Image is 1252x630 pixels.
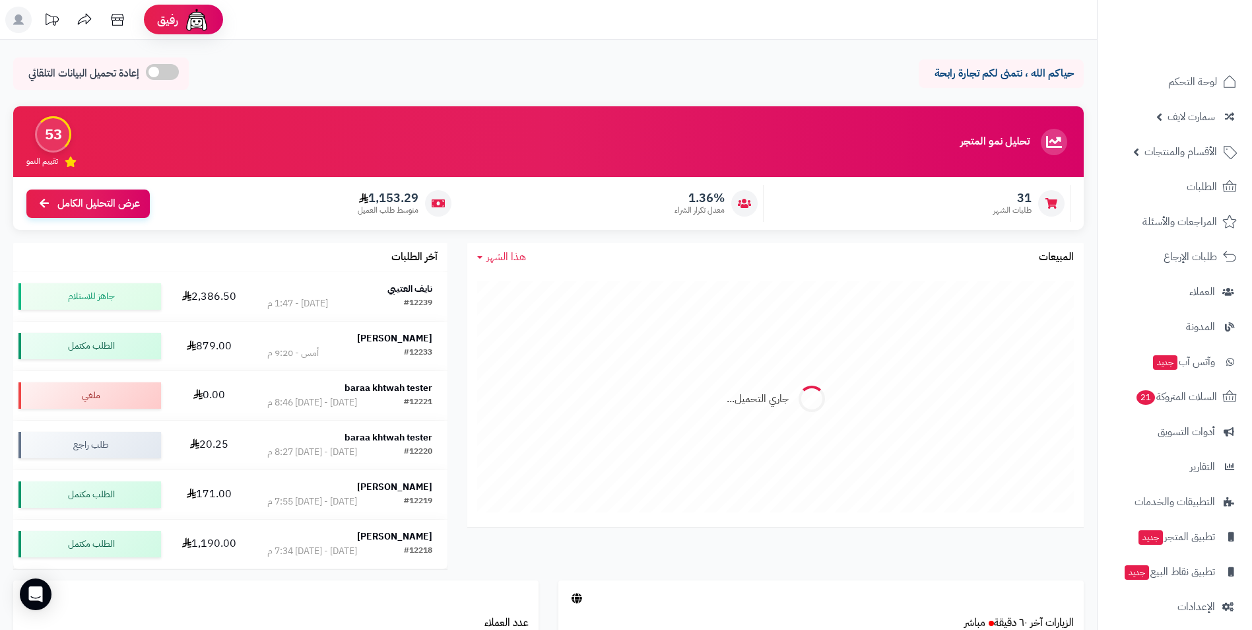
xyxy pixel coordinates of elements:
[1105,591,1244,623] a: الإعدادات
[1153,355,1177,370] span: جديد
[1105,241,1244,273] a: طلبات الإرجاع
[166,322,251,370] td: 879.00
[166,470,251,519] td: 171.00
[993,205,1032,216] span: طلبات الشهر
[1138,530,1163,545] span: جديد
[166,520,251,569] td: 1,190.00
[18,432,161,458] div: طلب راجع
[166,371,251,420] td: 0.00
[26,190,150,218] a: عرض التحليل الكامل
[267,545,357,558] div: [DATE] - [DATE] 7:34 م
[1123,563,1215,581] span: تطبيق نقاط البيع
[18,481,161,508] div: الطلب مكتمل
[267,347,319,360] div: أمس - 9:20 م
[267,495,357,508] div: [DATE] - [DATE] 7:55 م
[1158,423,1215,441] span: أدوات التسويق
[1105,521,1244,553] a: تطبيق المتجرجديد
[267,446,357,459] div: [DATE] - [DATE] 8:27 م
[28,66,139,81] span: إعادة تحميل البيانات التلقائي
[57,196,140,211] span: عرض التحليل الكامل
[993,191,1032,205] span: 31
[358,191,418,205] span: 1,153.29
[357,332,432,345] strong: [PERSON_NAME]
[345,431,432,444] strong: baraa khtwah tester
[727,392,789,407] div: جاري التحميل...
[929,66,1074,81] p: حياكم الله ، نتمنى لكم تجارة رابحة
[1190,458,1215,476] span: التقارير
[1039,252,1074,263] h3: المبيعات
[404,495,432,508] div: #12219
[267,396,357,409] div: [DATE] - [DATE] 8:46 م
[1135,388,1217,406] span: السلات المتروكة
[1105,311,1244,343] a: المدونة
[18,283,161,310] div: جاهز للاستلام
[18,382,161,409] div: ملغي
[166,272,251,321] td: 2,386.50
[391,252,438,263] h3: آخر الطلبات
[18,333,161,359] div: الطلب مكتمل
[387,282,432,296] strong: نايف العتيبي
[1105,486,1244,518] a: التطبيقات والخدمات
[1177,598,1215,616] span: الإعدادات
[166,421,251,470] td: 20.25
[1137,390,1155,405] span: 21
[20,578,51,610] div: Open Intercom Messenger
[404,446,432,459] div: #12220
[1164,248,1217,266] span: طلبات الإرجاع
[1125,565,1149,580] span: جديد
[1105,171,1244,203] a: الطلبات
[960,136,1030,148] h3: تحليل نمو المتجر
[404,347,432,360] div: #12233
[26,156,58,167] span: تقييم النمو
[358,205,418,216] span: متوسط طلب العميل
[1142,213,1217,231] span: المراجعات والأسئلة
[404,545,432,558] div: #12218
[486,249,526,265] span: هذا الشهر
[1105,346,1244,378] a: وآتس آبجديد
[18,531,161,557] div: الطلب مكتمل
[1105,451,1244,483] a: التقارير
[1152,353,1215,371] span: وآتس آب
[35,7,68,36] a: تحديثات المنصة
[1187,178,1217,196] span: الطلبات
[1105,416,1244,448] a: أدوات التسويق
[183,7,210,33] img: ai-face.png
[477,250,526,265] a: هذا الشهر
[1137,528,1215,546] span: تطبيق المتجر
[267,297,328,310] div: [DATE] - 1:47 م
[404,297,432,310] div: #12239
[675,205,725,216] span: معدل تكرار الشراء
[1105,381,1244,413] a: السلات المتروكة21
[1189,283,1215,301] span: العملاء
[1186,318,1215,336] span: المدونة
[345,381,432,395] strong: baraa khtwah tester
[1105,206,1244,238] a: المراجعات والأسئلة
[1168,73,1217,91] span: لوحة التحكم
[157,12,178,28] span: رفيق
[1168,108,1215,126] span: سمارت لايف
[1105,276,1244,308] a: العملاء
[357,530,432,543] strong: [PERSON_NAME]
[357,480,432,494] strong: [PERSON_NAME]
[1105,66,1244,98] a: لوحة التحكم
[1105,556,1244,588] a: تطبيق نقاط البيعجديد
[404,396,432,409] div: #12221
[1144,143,1217,161] span: الأقسام والمنتجات
[675,191,725,205] span: 1.36%
[1162,34,1239,61] img: logo-2.png
[1135,493,1215,511] span: التطبيقات والخدمات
